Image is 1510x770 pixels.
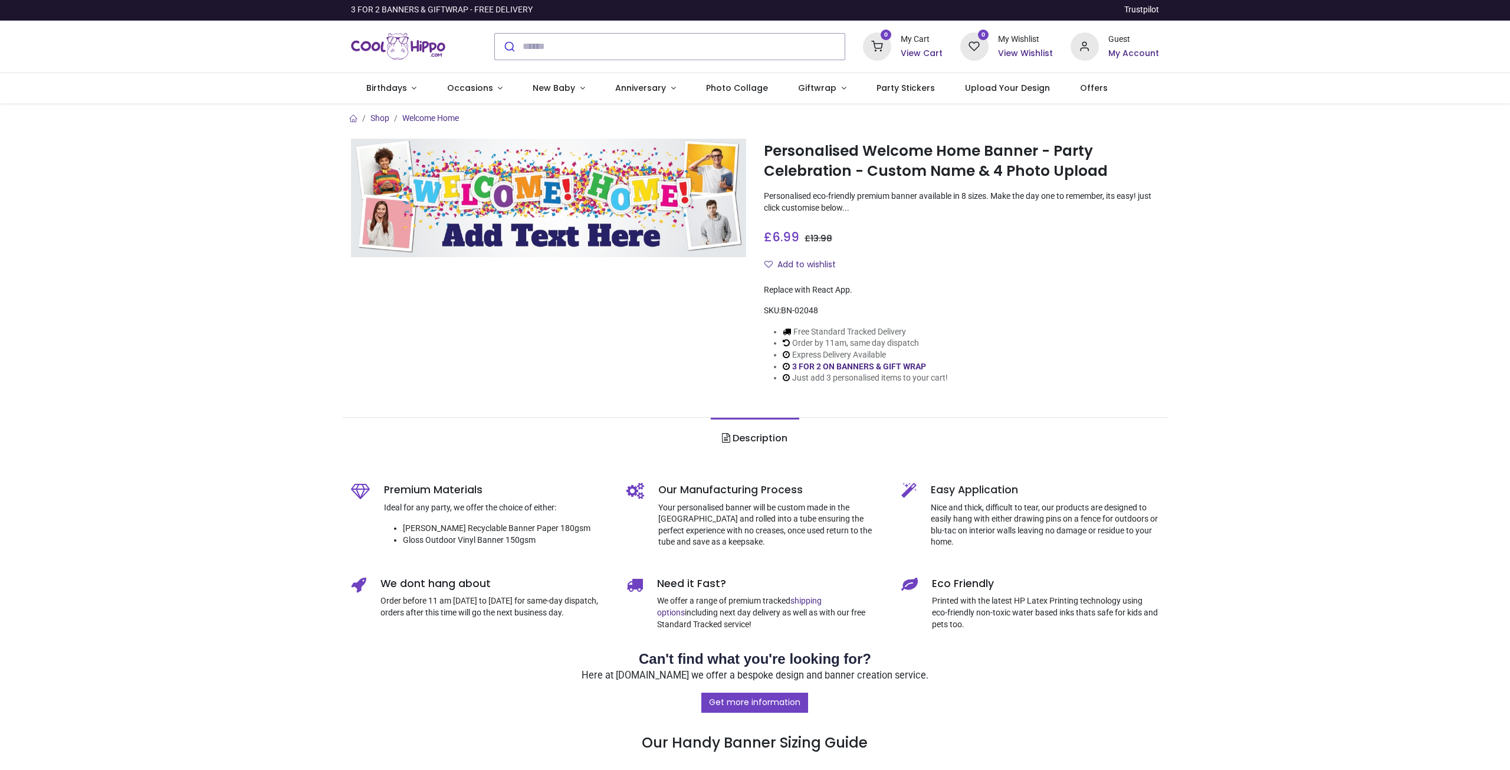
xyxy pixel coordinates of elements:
li: Order by 11am, same day dispatch [783,338,948,349]
div: My Wishlist [998,34,1053,45]
button: Submit [495,34,523,60]
span: £ [764,228,799,245]
span: 13.98 [810,232,832,244]
span: BN-02048 [781,306,818,315]
h2: Can't find what you're looking for? [351,649,1159,669]
a: Trustpilot [1124,4,1159,16]
a: Logo of Cool Hippo [351,30,445,63]
h5: Need it Fast? [657,576,884,591]
h1: Personalised Welcome Home Banner - Party Celebration - Custom Name & 4 Photo Upload [764,141,1159,182]
h5: Eco Friendly [932,576,1159,591]
li: Gloss Outdoor Vinyl Banner 150gsm [403,535,609,546]
a: Shop [370,113,389,123]
p: Order before 11 am [DATE] to [DATE] for same-day dispatch, orders after this time will go the nex... [380,595,609,618]
p: Nice and thick, difficult to tear, our products are designed to easily hang with either drawing p... [931,502,1159,548]
img: Cool Hippo [351,30,445,63]
div: Replace with React App. [764,284,1159,296]
a: Get more information [701,693,808,713]
span: 6.99 [772,228,799,245]
span: Occasions [447,82,493,94]
li: Free Standard Tracked Delivery [783,326,948,338]
div: My Cart [901,34,943,45]
a: New Baby [518,73,600,104]
a: 0 [960,41,989,50]
span: Offers [1080,82,1108,94]
h5: We dont hang about [380,576,609,591]
span: Anniversary [615,82,666,94]
span: £ [805,232,832,244]
h5: Our Manufacturing Process [658,483,884,497]
li: Just add 3 personalised items to your cart! [783,372,948,384]
sup: 0 [881,30,892,41]
h3: Our Handy Banner Sizing Guide [351,692,1159,753]
p: Your personalised banner will be custom made in the [GEOGRAPHIC_DATA] and rolled into a tube ensu... [658,502,884,548]
span: New Baby [533,82,575,94]
a: 3 FOR 2 ON BANNERS & GIFT WRAP [792,362,926,371]
h5: Easy Application [931,483,1159,497]
a: Birthdays [351,73,432,104]
a: My Account [1108,48,1159,60]
a: View Cart [901,48,943,60]
span: Photo Collage [706,82,768,94]
a: 0 [863,41,891,50]
li: Express Delivery Available [783,349,948,361]
a: View Wishlist [998,48,1053,60]
div: 3 FOR 2 BANNERS & GIFTWRAP - FREE DELIVERY [351,4,533,16]
span: Birthdays [366,82,407,94]
sup: 0 [978,30,989,41]
li: [PERSON_NAME] Recyclable Banner Paper 180gsm [403,523,609,535]
a: Occasions [432,73,518,104]
a: Description [711,418,799,459]
button: Add to wishlistAdd to wishlist [764,255,846,275]
span: Giftwrap [798,82,836,94]
p: We offer a range of premium tracked including next day delivery as well as with our free Standard... [657,595,884,630]
p: Printed with the latest HP Latex Printing technology using eco-friendly non-toxic water based ink... [932,595,1159,630]
a: Giftwrap [783,73,861,104]
h5: Premium Materials [384,483,609,497]
span: Party Stickers [877,82,935,94]
p: Ideal for any party, we offer the choice of either: [384,502,609,514]
img: Personalised Welcome Home Banner - Party Celebration - Custom Name & 4 Photo Upload [351,139,746,257]
p: Personalised eco-friendly premium banner available in 8 sizes. Make the day one to remember, its ... [764,191,1159,214]
i: Add to wishlist [764,260,773,268]
a: Welcome Home [402,113,459,123]
p: Here at [DOMAIN_NAME] we offer a bespoke design and banner creation service. [351,669,1159,683]
div: Guest [1108,34,1159,45]
a: Anniversary [600,73,691,104]
span: Upload Your Design [965,82,1050,94]
div: SKU: [764,305,1159,317]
